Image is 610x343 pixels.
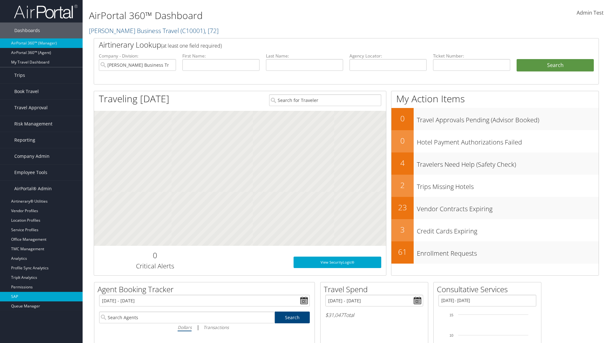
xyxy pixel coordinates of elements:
span: Trips [14,67,25,83]
label: Ticket Number: [433,53,510,59]
span: AirPortal® Admin [14,181,52,197]
button: Search [517,59,594,72]
a: Search [275,312,310,323]
h3: Trips Missing Hotels [417,179,599,191]
h2: 61 [391,246,414,257]
h3: Enrollment Requests [417,246,599,258]
span: Travel Approval [14,100,48,116]
h2: Travel Spend [324,284,428,295]
label: Agency Locator: [349,53,427,59]
span: Employee Tools [14,165,47,180]
h2: 3 [391,224,414,235]
i: Dollars [178,324,192,330]
a: View SecurityLogic® [294,257,381,268]
span: Dashboards [14,23,40,38]
span: Company Admin [14,148,50,164]
h3: Travel Approvals Pending (Advisor Booked) [417,112,599,124]
label: Last Name: [266,53,343,59]
a: [PERSON_NAME] Business Travel [89,26,219,35]
img: airportal-logo.png [14,4,78,19]
h2: Airtinerary Lookup [99,39,552,50]
a: 2Trips Missing Hotels [391,175,599,197]
a: 3Credit Cards Expiring [391,219,599,241]
h1: Traveling [DATE] [99,92,169,105]
span: Reporting [14,132,35,148]
span: Risk Management [14,116,52,132]
span: ( C10001 ) [180,26,205,35]
a: 0Travel Approvals Pending (Advisor Booked) [391,108,599,130]
a: Admin Test [577,3,604,23]
h2: Consultative Services [437,284,541,295]
h3: Credit Cards Expiring [417,224,599,236]
input: Search for Traveler [269,94,381,106]
h1: My Action Items [391,92,599,105]
input: Search Agents [99,312,274,323]
h3: Hotel Payment Authorizations Failed [417,135,599,147]
h2: Agent Booking Tracker [98,284,315,295]
h1: AirPortal 360™ Dashboard [89,9,432,22]
span: , [ 72 ] [205,26,219,35]
a: 61Enrollment Requests [391,241,599,264]
h2: 4 [391,158,414,168]
div: | [99,323,310,331]
h6: Total [325,312,423,319]
h2: 23 [391,202,414,213]
a: 4Travelers Need Help (Safety Check) [391,152,599,175]
tspan: 15 [450,313,453,317]
tspan: 10 [450,333,453,337]
i: Transactions [203,324,229,330]
h3: Vendor Contracts Expiring [417,201,599,213]
h2: 0 [99,250,211,261]
a: 23Vendor Contracts Expiring [391,197,599,219]
span: Admin Test [577,9,604,16]
a: 0Hotel Payment Authorizations Failed [391,130,599,152]
h2: 0 [391,135,414,146]
label: First Name: [182,53,260,59]
h3: Critical Alerts [99,262,211,271]
label: Company - Division: [99,53,176,59]
span: Book Travel [14,84,39,99]
span: $31,047 [325,312,343,319]
h3: Travelers Need Help (Safety Check) [417,157,599,169]
h2: 2 [391,180,414,191]
h2: 0 [391,113,414,124]
span: (at least one field required) [161,42,222,49]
